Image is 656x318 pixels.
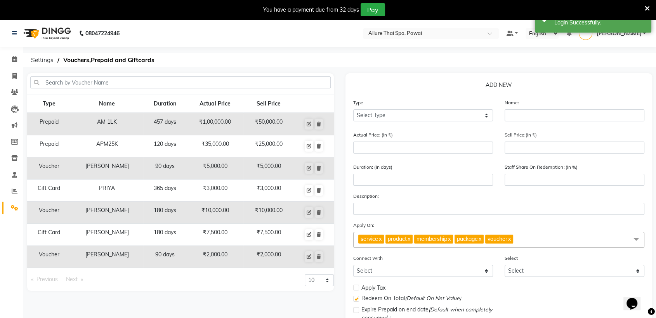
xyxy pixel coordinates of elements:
[187,157,243,180] td: ₹5,000.00
[143,95,187,113] th: Duration
[505,131,537,138] label: Sell Price:(In ₹)
[30,76,331,88] input: Search by Voucher Name
[353,164,392,171] label: Duration: (in days)
[417,235,447,242] span: membership
[361,294,461,304] span: Redeem On Total
[187,224,243,246] td: ₹7,500.00
[263,6,359,14] div: You have a payment due from 32 days
[71,95,143,113] th: Name
[505,255,518,262] label: Select
[187,246,243,268] td: ₹2,000.00
[505,164,578,171] label: Staff Share On Redemption :(In %)
[187,113,243,135] td: ₹1,00,000.00
[71,202,143,224] td: [PERSON_NAME]
[579,26,592,40] img: Prashant Mistry
[36,276,58,283] span: Previous
[143,224,187,246] td: 180 days
[554,19,646,27] div: Login Successfully.
[143,180,187,202] td: 365 days
[27,224,71,246] td: Gift Card
[353,99,363,106] label: Type
[187,202,243,224] td: ₹10,000.00
[378,235,382,242] a: x
[243,246,294,268] td: ₹2,000.00
[143,202,187,224] td: 180 days
[353,81,644,92] p: ADD NEW
[187,135,243,157] td: ₹35,000.00
[243,202,294,224] td: ₹10,000.00
[407,235,410,242] a: x
[457,235,478,242] span: package
[623,287,648,310] iframe: chat widget
[27,157,71,180] td: Voucher
[596,29,641,38] span: [PERSON_NAME]
[187,180,243,202] td: ₹3,000.00
[353,255,383,262] label: Connect With
[71,113,143,135] td: AM 1LK
[66,276,78,283] span: Next
[71,180,143,202] td: PRIYA
[243,180,294,202] td: ₹3,000.00
[71,135,143,157] td: APM25K
[27,53,57,67] span: Settings
[187,95,243,113] th: Actual Price
[143,135,187,157] td: 120 days
[488,235,507,242] span: voucher
[361,3,385,16] button: Pay
[143,157,187,180] td: 90 days
[243,113,294,135] td: ₹50,000.00
[243,224,294,246] td: ₹7,500.00
[405,295,461,302] span: (Default On Net Value)
[27,135,71,157] td: Prepaid
[71,224,143,246] td: [PERSON_NAME]
[59,53,158,67] span: Vouchers,Prepaid and Giftcards
[507,235,511,242] a: x
[243,95,294,113] th: Sell Price
[71,246,143,268] td: [PERSON_NAME]
[27,113,71,135] td: Prepaid
[361,235,378,242] span: service
[353,222,374,229] label: Apply On:
[71,157,143,180] td: [PERSON_NAME]
[27,246,71,268] td: Voucher
[478,235,481,242] a: x
[505,99,519,106] label: Name:
[143,246,187,268] td: 90 days
[85,22,120,44] b: 08047224946
[353,131,393,138] label: Actual Price: (In ₹)
[353,193,379,200] label: Description:
[27,180,71,202] td: Gift Card
[20,22,73,44] img: logo
[143,113,187,135] td: 457 days
[447,235,451,242] a: x
[388,235,407,242] span: product
[27,202,71,224] td: Voucher
[243,135,294,157] td: ₹25,000.00
[243,157,294,180] td: ₹5,000.00
[27,274,175,285] nav: Pagination
[27,95,71,113] th: Type
[361,284,385,292] span: Apply Tax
